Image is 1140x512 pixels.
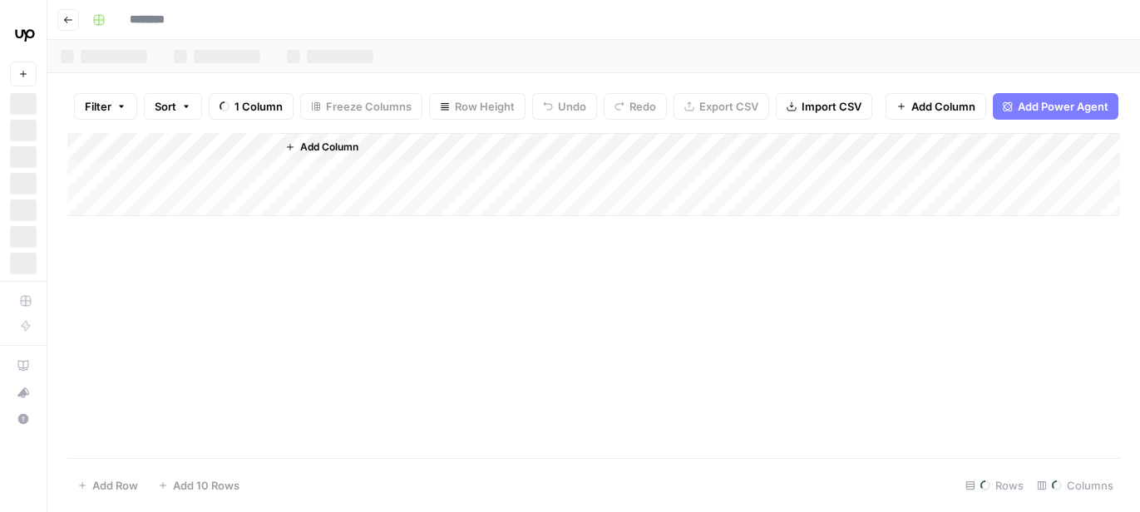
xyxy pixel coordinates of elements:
[173,477,239,494] span: Add 10 Rows
[558,98,586,115] span: Undo
[886,93,986,120] button: Add Column
[155,98,176,115] span: Sort
[209,93,294,120] button: 1 Column
[326,98,412,115] span: Freeze Columns
[674,93,769,120] button: Export CSV
[11,380,36,405] div: What's new?
[92,477,138,494] span: Add Row
[911,98,975,115] span: Add Column
[10,19,40,49] img: Upwork Logo
[429,93,526,120] button: Row Height
[10,406,37,432] button: Help + Support
[148,472,249,499] button: Add 10 Rows
[10,352,37,379] a: AirOps Academy
[74,93,137,120] button: Filter
[1018,98,1108,115] span: Add Power Agent
[802,98,861,115] span: Import CSV
[776,93,872,120] button: Import CSV
[604,93,667,120] button: Redo
[144,93,202,120] button: Sort
[1030,472,1120,499] div: Columns
[699,98,758,115] span: Export CSV
[532,93,597,120] button: Undo
[455,98,515,115] span: Row Height
[300,93,422,120] button: Freeze Columns
[279,136,365,158] button: Add Column
[629,98,656,115] span: Redo
[993,93,1118,120] button: Add Power Agent
[67,472,148,499] button: Add Row
[300,140,358,155] span: Add Column
[10,379,37,406] button: What's new?
[959,472,1030,499] div: Rows
[10,13,37,55] button: Workspace: Upwork
[234,98,283,115] span: 1 Column
[85,98,111,115] span: Filter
